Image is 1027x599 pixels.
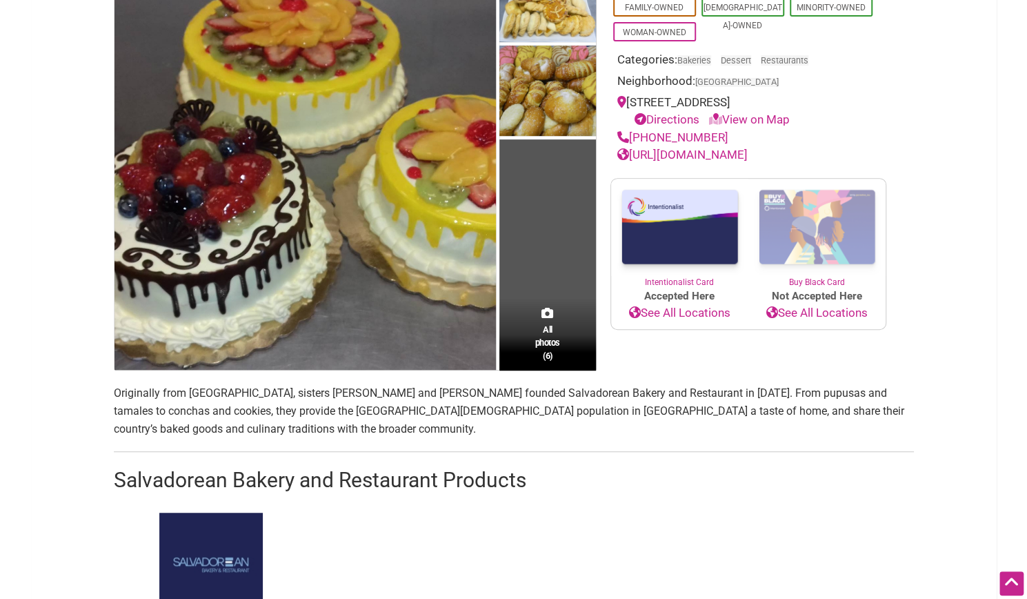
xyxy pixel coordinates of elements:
[704,3,782,30] a: [DEMOGRAPHIC_DATA]-Owned
[617,148,748,161] a: [URL][DOMAIN_NAME]
[114,384,914,438] p: Originally from [GEOGRAPHIC_DATA], sisters [PERSON_NAME] and [PERSON_NAME] founded Salvadorean Ba...
[999,571,1024,596] div: Scroll Back to Top
[617,94,879,129] div: [STREET_ADDRESS]
[761,55,808,66] a: Restaurants
[611,179,748,276] img: Intentionalist Card
[617,130,728,144] a: [PHONE_NUMBER]
[635,112,699,126] a: Directions
[623,28,686,37] a: Woman-Owned
[677,55,711,66] a: Bakeries
[721,55,751,66] a: Dessert
[114,466,914,495] h2: Salvadorean Bakery and Restaurant Products
[535,323,560,362] span: All photos (6)
[748,304,886,322] a: See All Locations
[617,72,879,94] div: Neighborhood:
[625,3,684,12] a: Family-Owned
[748,179,886,289] a: Buy Black Card
[611,179,748,288] a: Intentionalist Card
[617,51,879,72] div: Categories:
[611,288,748,304] span: Accepted Here
[748,179,886,277] img: Buy Black Card
[709,112,790,126] a: View on Map
[695,78,779,87] span: [GEOGRAPHIC_DATA]
[748,288,886,304] span: Not Accepted Here
[797,3,866,12] a: Minority-Owned
[611,304,748,322] a: See All Locations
